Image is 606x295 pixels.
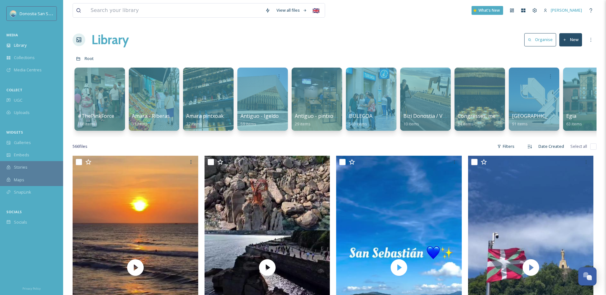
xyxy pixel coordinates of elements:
span: Amara - Riberas [132,112,170,119]
button: Organise [524,33,556,46]
span: Galleries [14,140,31,146]
span: Select all [570,143,587,149]
span: Media Centres [14,67,42,73]
span: SnapLink [14,189,31,195]
a: Library [92,30,129,49]
span: WIDGETS [6,130,23,135]
span: Donostia San Sebastián Turismoa [20,10,83,16]
a: View all files [273,4,310,16]
a: Antiguo - pintxoak/Pintxos29 items [295,113,359,127]
span: SOCIALS [6,209,22,214]
span: 563 items [349,121,367,127]
span: Amara pintxoak/Pintxos [186,112,243,119]
a: Bizi Donostia / Vive [GEOGRAPHIC_DATA]10 items [403,113,501,127]
span: Congresses, meetings & venues [458,112,533,119]
span: 168 items [78,121,96,127]
a: Amara pintxoak/Pintxos27 items [186,113,243,127]
span: Embeds [14,152,29,158]
a: Privacy Policy [22,284,41,292]
span: 566 file s [73,143,87,149]
span: Uploads [14,110,30,116]
span: Library [14,42,27,48]
span: 10 items [403,121,419,127]
span: Antiguo - pintxoak/Pintxos [295,112,359,119]
a: [PERSON_NAME] [540,4,585,16]
span: Stories [14,164,27,170]
span: MEDIA [6,33,18,37]
a: What's New [472,6,503,15]
span: Collections [14,55,35,61]
span: Socials [14,219,27,225]
a: Amara - Riberas13 items [132,113,170,127]
button: Open Chat [578,267,597,286]
span: Antiguo - Igeldo [241,112,279,119]
span: 13 items [132,121,148,127]
span: [PERSON_NAME] [551,7,582,13]
input: Search your library [87,3,262,17]
a: Root [85,55,94,62]
span: 27 items [186,121,202,127]
span: 59 items [241,121,256,127]
div: Date Created [535,140,567,153]
span: BULEGOA [349,112,372,119]
a: Antiguo - Igeldo59 items [241,113,279,127]
span: Root [85,56,94,61]
button: New [559,33,582,46]
a: Congresses, meetings & venues84 items [458,113,533,127]
span: 29 items [295,121,311,127]
span: 91 items [512,121,528,127]
a: Egia63 items [566,113,582,127]
span: COLLECT [6,87,22,92]
span: 84 items [458,121,473,127]
span: Maps [14,177,24,183]
span: Bizi Donostia / Vive [GEOGRAPHIC_DATA] [403,112,501,119]
img: images.jpeg [10,10,16,17]
span: 63 items [566,121,582,127]
span: Egia [566,112,576,119]
span: UGC [14,97,22,103]
span: #ThePinkForce - [GEOGRAPHIC_DATA] [78,112,169,119]
a: BULEGOA563 items [349,113,372,127]
span: Privacy Policy [22,286,41,291]
div: Filters [494,140,518,153]
a: #ThePinkForce - [GEOGRAPHIC_DATA]168 items [78,113,169,127]
div: 🇬🇧 [310,5,322,16]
